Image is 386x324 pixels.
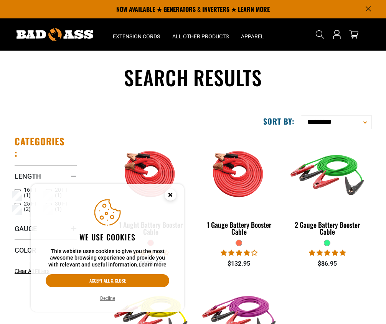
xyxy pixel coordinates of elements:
[289,135,366,240] a: green 2 Gauge Battery Booster Cable
[15,64,371,90] h1: Search results
[221,249,257,257] span: 4.00 stars
[314,28,326,41] summary: Search
[98,294,117,302] button: Decline
[15,246,36,255] span: Color
[166,18,235,51] summary: All Other Products
[289,259,366,268] div: $86.95
[109,137,192,211] img: features
[15,172,41,181] span: Length
[31,184,184,312] aside: Cookie Consent
[15,267,53,275] a: Clear All Filters
[289,221,366,235] div: 2 Gauge Battery Booster Cable
[113,33,160,40] span: Extension Cords
[201,135,277,240] a: orange 1 Gauge Battery Booster Cable
[107,18,166,51] summary: Extension Cords
[286,137,369,211] img: green
[15,218,77,239] summary: Gauge
[201,221,277,235] div: 1 Gauge Battery Booster Cable
[16,28,93,41] img: Bad Ass Extension Cords
[24,187,43,198] span: 16 FT (1)
[15,268,49,274] span: Clear All Filters
[309,249,346,257] span: 5.00 stars
[198,137,280,211] img: orange
[241,33,264,40] span: Apparel
[46,248,169,268] p: This website uses cookies to give you the most awesome browsing experience and provide you with r...
[46,232,169,242] h2: We use cookies
[24,201,43,212] span: 25 FT (2)
[263,116,295,126] label: Sort by:
[139,262,167,268] a: Learn more
[201,259,277,268] div: $132.95
[15,165,77,187] summary: Length
[235,18,270,51] summary: Apparel
[172,33,229,40] span: All Other Products
[15,239,77,261] summary: Color
[112,135,189,240] a: features 1 Aught Battery Booster Cable
[15,224,37,233] span: Gauge
[46,274,169,287] button: Accept all & close
[15,135,64,159] h2: Categories:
